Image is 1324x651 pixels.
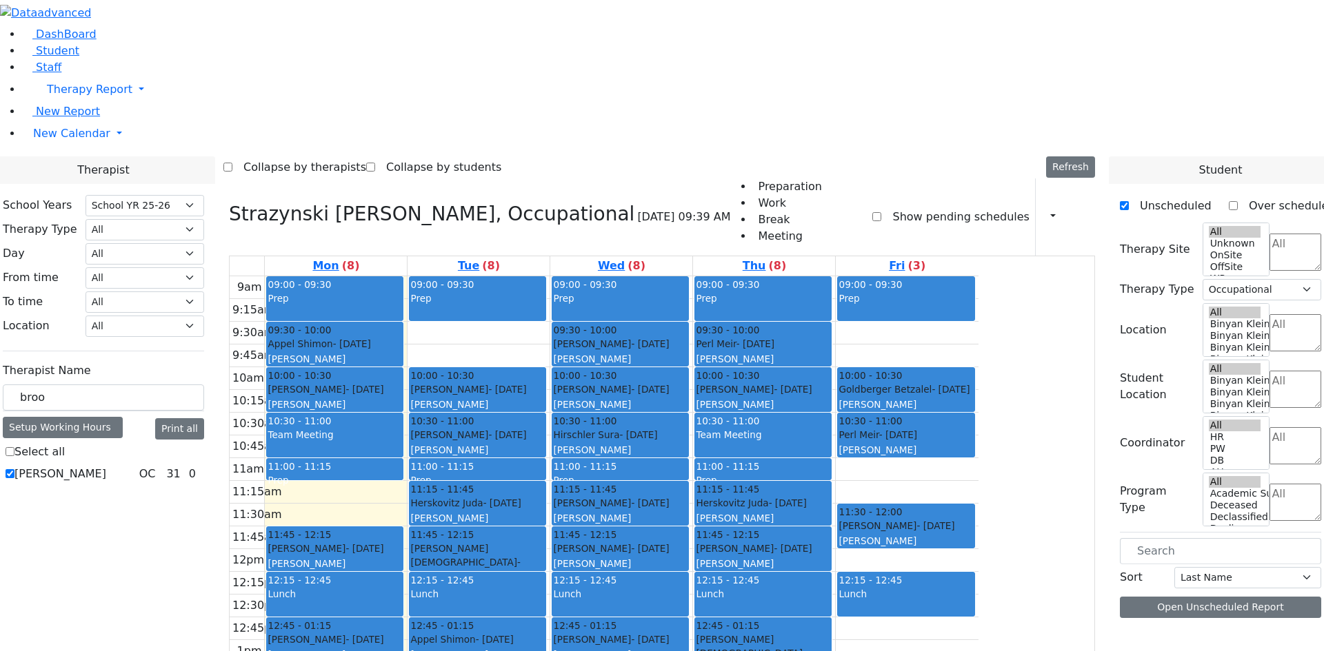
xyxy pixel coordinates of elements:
label: Sort [1120,569,1143,586]
span: - [DATE] [333,338,371,349]
span: 11:15 - 11:45 [553,482,616,496]
span: DashBoard [36,28,97,41]
input: Search [1120,538,1321,564]
span: - [DATE] [932,384,970,395]
div: 10am [230,370,267,386]
span: 09:30 - 10:00 [696,323,759,337]
span: 12:15 - 12:45 [553,575,616,586]
span: 11:45 - 12:15 [410,528,474,541]
label: Program Type [1120,483,1194,516]
span: - [DATE] [879,429,917,440]
span: 12:15 - 12:45 [696,575,759,586]
div: Prep [839,291,973,305]
option: Binyan Klein 5 [1209,375,1261,386]
div: Setup Working Hours [3,417,123,438]
div: [PERSON_NAME] [553,382,688,396]
span: New Calendar [33,127,110,140]
h3: Strazynski [PERSON_NAME], Occupational [229,203,634,226]
span: 11:45 - 12:15 [696,528,759,541]
option: All [1209,226,1261,238]
div: [PERSON_NAME] [410,511,545,525]
span: - [DATE] [483,497,521,508]
label: To time [3,293,43,310]
button: Refresh [1046,156,1095,178]
option: Binyan Klein 3 [1209,342,1261,353]
span: - [DATE] [769,497,807,508]
li: Break [753,211,822,228]
span: 11:00 - 11:15 [410,461,474,472]
div: Lunch [410,587,545,601]
span: 12:45 - 01:15 [268,619,331,632]
label: Therapy Type [3,221,77,238]
span: - [DATE] [774,384,812,395]
div: Lunch [553,587,688,601]
div: Prep [553,473,688,487]
option: Binyan Klein 2 [1209,410,1261,422]
span: 10:30 - 11:00 [553,414,616,428]
label: Therapy Site [1120,241,1190,258]
a: September 15, 2025 [310,256,362,276]
div: Prep [696,291,830,305]
span: Student [1198,162,1242,178]
div: Prep [268,473,402,487]
label: Therapist Name [3,362,91,379]
div: Team Meeting [696,428,830,442]
span: Therapist [77,162,129,178]
textarea: Search [1270,427,1321,464]
span: 11:00 - 11:15 [268,461,331,472]
span: - [DATE] [619,429,657,440]
option: Deceased [1209,499,1261,511]
span: - [DATE] [488,384,526,395]
span: 10:00 - 10:30 [268,369,331,382]
option: OnSite [1209,249,1261,261]
div: Lunch [696,587,830,601]
a: September 16, 2025 [455,256,503,276]
span: - [DATE] [410,557,520,581]
div: 10:30am [230,415,285,432]
div: [PERSON_NAME] [268,382,402,396]
label: School Years [3,197,72,214]
option: Declines [1209,523,1261,535]
div: 12:45pm [230,620,285,637]
div: [PERSON_NAME] [410,382,545,396]
input: Search [3,384,204,411]
option: Binyan Klein 2 [1209,353,1261,365]
div: [PERSON_NAME] [839,534,973,548]
span: 10:00 - 10:30 [410,369,474,382]
span: - [DATE] [345,384,383,395]
div: Lunch [839,587,973,601]
span: 12:45 - 01:15 [553,619,616,632]
option: PW [1209,443,1261,455]
div: 10:45am [230,438,285,455]
div: [PERSON_NAME] [839,397,973,411]
div: Prep [268,291,402,305]
div: 9:15am [230,302,277,318]
div: 12pm [230,552,267,568]
span: 09:00 - 09:30 [553,279,616,290]
div: [PERSON_NAME] [553,541,688,555]
option: Binyan Klein 3 [1209,398,1261,410]
span: 12:15 - 12:45 [839,575,902,586]
div: [PERSON_NAME] [696,352,830,366]
label: [PERSON_NAME] [14,466,106,482]
div: [PERSON_NAME] [553,397,688,411]
option: All [1209,363,1261,375]
span: 11:15 - 11:45 [410,482,474,496]
option: OffSite [1209,261,1261,273]
li: Meeting [753,228,822,245]
span: - [DATE] [631,543,669,554]
option: All [1209,307,1261,318]
div: 12:30pm [230,597,285,614]
div: 9:45am [230,347,277,364]
span: 09:00 - 09:30 [839,279,902,290]
a: Therapy Report [22,76,1324,103]
option: Declassified [1209,511,1261,523]
span: 09:30 - 10:00 [268,323,331,337]
option: DB [1209,455,1261,466]
div: [PERSON_NAME] [839,519,973,533]
div: Goldberger Betzalel [839,382,973,396]
div: Hirschler Sura [553,428,688,442]
option: HR [1209,431,1261,443]
label: Student Location [1120,370,1194,403]
span: 10:30 - 11:00 [410,414,474,428]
